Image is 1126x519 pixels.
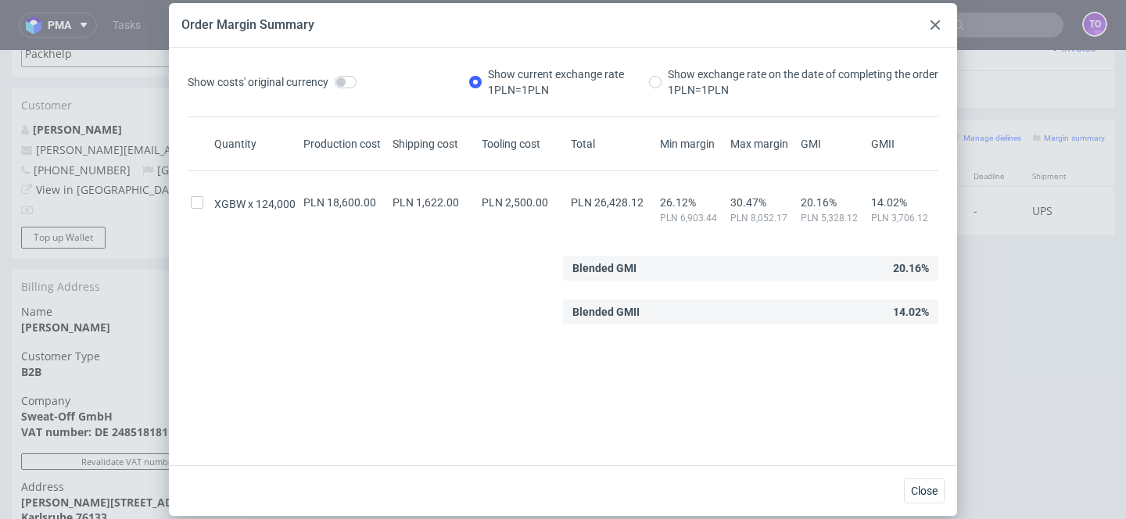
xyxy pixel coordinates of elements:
div: GMI [798,136,868,152]
div: 1 PLN = 1 PLN [488,82,624,98]
a: [PERSON_NAME][EMAIL_ADDRESS][DOMAIN_NAME] [36,92,307,107]
strong: Karlsruhe 76133 [21,460,107,474]
span: Close [911,485,938,496]
th: Deadline [964,116,1024,136]
small: Margin summary [1033,84,1105,92]
span: XGBW [214,196,256,212]
span: PLN 3,706.12 [871,212,935,224]
button: Top up Wallet [21,177,106,199]
td: 124000 [626,136,693,185]
div: Shipping cost [389,136,479,152]
td: €0.05 [693,136,755,185]
strong: [PERSON_NAME][STREET_ADDRESS] [21,445,210,460]
a: View in [GEOGRAPHIC_DATA] [36,132,186,147]
img: ico-item-custom-a8f9c3db6a5631ce2f509e228e8b95abde266dc4376634de7b166047de09ff05.png [274,141,352,181]
button: Close [904,478,945,503]
label: Show costs' original currency [188,66,357,98]
span: Address [21,429,237,445]
div: 1 PLN = 1 PLN [668,82,938,98]
div: Min margin [657,136,727,152]
div: 124,000 [211,196,300,212]
span: Company [21,343,237,359]
span: Customer Type [21,299,237,314]
span: Blended GMII [572,299,640,324]
span: Blended GMI [572,256,637,281]
strong: [PERSON_NAME] [21,270,110,285]
div: 20.16% [563,256,938,281]
span: PLN 26,428.12 [571,196,644,209]
span: PLN 5,328.12 [801,212,865,224]
button: Revalidate VAT number [21,403,237,420]
div: Tooling cost [479,136,568,152]
strong: Sweat-Off GmbH [21,359,113,374]
th: Unit price [693,116,755,136]
td: - [919,136,964,185]
div: Billing Address [12,220,246,254]
td: Reverse tuck end • Custom [439,136,626,185]
th: Design [258,116,380,136]
small: Manage dielines [952,84,1021,92]
span: Name [21,254,237,270]
th: LIID [380,116,439,136]
a: [PERSON_NAME] [33,72,122,87]
div: Customer [12,38,246,73]
a: XGBW [389,153,421,168]
strong: B2B [21,314,41,329]
span: PLN 6,903.44 [660,212,724,224]
th: Specs [439,116,626,136]
td: UPS [1023,136,1085,185]
td: - [964,136,1024,185]
div: Quantity [211,136,300,152]
div: 14.02% [563,299,938,324]
th: Quant. [626,116,693,136]
span: 20.16% [801,196,865,209]
span: 26.12% [660,196,724,209]
span: 30.47% [730,196,794,209]
div: Show current exchange rate [488,66,624,98]
a: Edit [217,229,237,245]
div: Total [568,136,657,152]
th: Shipment [1023,116,1085,136]
div: → DTP [846,152,897,170]
div: Line Items [258,70,1114,116]
span: PLN 18,600.00 [303,196,376,209]
div: Show exchange rate on the date of completing the order [668,66,938,98]
th: Net Total [755,116,837,136]
div: Max margin [727,136,798,152]
th: Stage [837,116,919,136]
span: 14.02% [871,196,935,209]
div: GMII [868,136,938,152]
span: [PHONE_NUMBER] [21,113,131,127]
span: [GEOGRAPHIC_DATA] [142,113,267,127]
span: PLN 1,622.00 [393,196,459,209]
div: Order Margin Summary [181,16,314,34]
span: PLN 8,052.17 [730,212,794,224]
th: Batch [919,116,964,136]
p: €6,200.00 [765,153,827,169]
div: No invoices yet [258,20,1114,47]
div: Production cost [300,136,389,152]
strong: VAT number: DE 248518181 [21,374,168,389]
span: PLN 2,500.00 [482,196,548,209]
